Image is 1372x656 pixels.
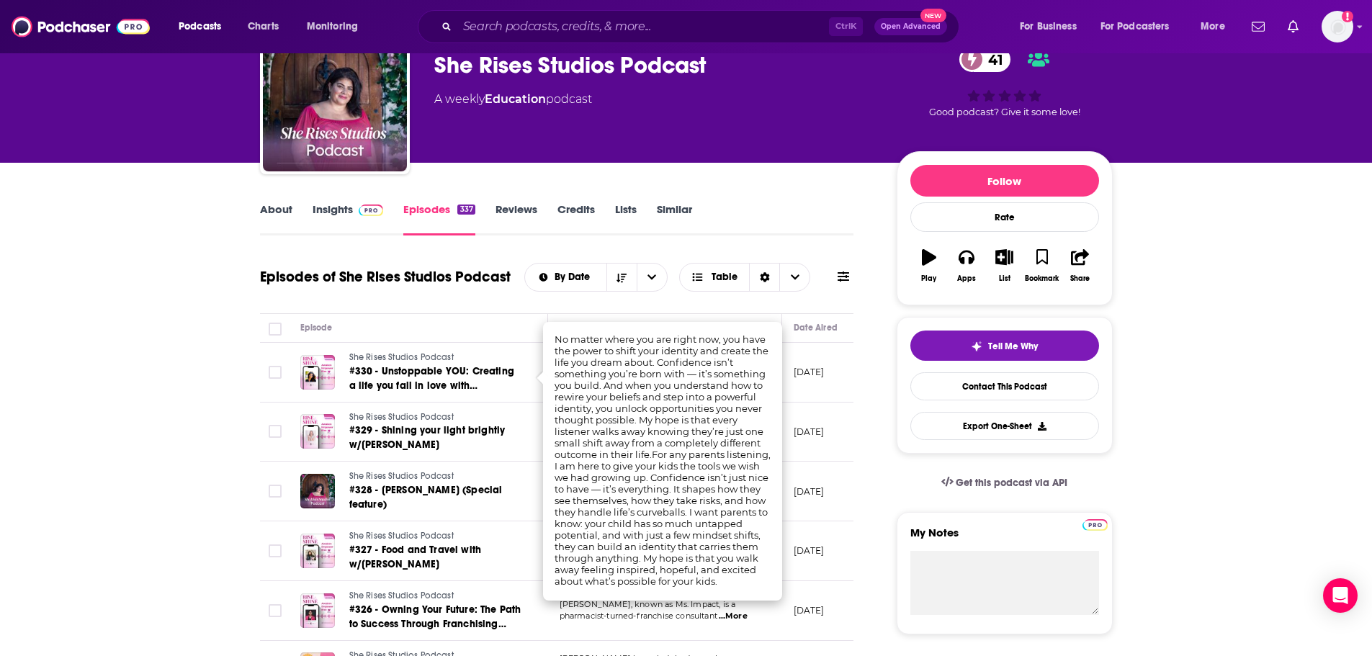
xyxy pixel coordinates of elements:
[403,202,475,235] a: Episodes337
[794,604,825,616] p: [DATE]
[1246,14,1270,39] a: Show notifications dropdown
[349,530,522,543] a: She Rises Studios Podcast
[1082,519,1108,531] img: Podchaser Pro
[956,477,1067,489] span: Get this podcast via API
[1010,15,1095,38] button: open menu
[1322,11,1353,42] span: Logged in as PTEPR25
[248,17,279,37] span: Charts
[524,263,668,292] h2: Choose List sort
[1023,240,1061,292] button: Bookmark
[999,274,1010,283] div: List
[971,341,982,352] img: tell me why sparkle
[349,590,522,603] a: She Rises Studios Podcast
[297,15,377,38] button: open menu
[555,333,771,587] span: No matter where you are right now, you have the power to shift your identity and create the life ...
[169,15,240,38] button: open menu
[1061,240,1098,292] button: Share
[1282,14,1304,39] a: Show notifications dropdown
[761,320,779,337] button: Column Actions
[349,412,454,422] span: She Rises Studios Podcast
[910,165,1099,197] button: Follow
[921,274,936,283] div: Play
[457,205,475,215] div: 337
[349,471,454,481] span: She Rises Studios Podcast
[560,319,606,336] div: Description
[260,202,292,235] a: About
[349,544,482,570] span: #327 - Food and Travel with w/[PERSON_NAME]
[930,465,1080,500] a: Get this podcast via API
[349,424,506,451] span: #329 - Shining your light brightly w/[PERSON_NAME]
[359,205,384,216] img: Podchaser Pro
[269,544,282,557] span: Toggle select row
[615,202,637,235] a: Lists
[349,364,522,393] a: #330 - Unstoppable YOU: Creating a life you fall in love with w/[PERSON_NAME]
[719,611,748,622] span: ...More
[349,603,522,632] a: #326 - Owning Your Future: The Path to Success Through Franchising w/[PERSON_NAME]
[1020,17,1077,37] span: For Business
[307,17,358,37] span: Monitoring
[829,17,863,36] span: Ctrl K
[1070,274,1090,283] div: Share
[349,483,522,512] a: #328 - [PERSON_NAME] (Special feature)
[349,411,522,424] a: She Rises Studios Podcast
[313,202,384,235] a: InsightsPodchaser Pro
[179,17,221,37] span: Podcasts
[349,484,503,511] span: #328 - [PERSON_NAME] (Special feature)
[794,319,838,336] div: Date Aired
[794,426,825,438] p: [DATE]
[496,202,537,235] a: Reviews
[1025,274,1059,283] div: Bookmark
[560,599,736,609] span: [PERSON_NAME], known as Ms. Impact, is a
[434,91,592,108] div: A weekly podcast
[1201,17,1225,37] span: More
[525,272,606,282] button: open menu
[431,10,973,43] div: Search podcasts, credits, & more...
[349,423,522,452] a: #329 - Shining your light brightly w/[PERSON_NAME]
[12,13,150,40] img: Podchaser - Follow, Share and Rate Podcasts
[260,268,511,286] h1: Episodes of She Rises Studios Podcast
[881,23,941,30] span: Open Advanced
[749,264,779,291] div: Sort Direction
[679,263,811,292] button: Choose View
[560,611,718,621] span: pharmacist-turned-franchise consultant
[712,272,737,282] span: Table
[557,202,595,235] a: Credits
[300,319,333,336] div: Episode
[263,27,407,171] img: She Rises Studios Podcast
[349,351,522,364] a: She Rises Studios Podcast
[349,543,522,572] a: #327 - Food and Travel with w/[PERSON_NAME]
[1091,15,1191,38] button: open menu
[1100,17,1170,37] span: For Podcasters
[349,590,454,601] span: She Rises Studios Podcast
[910,331,1099,361] button: tell me why sparkleTell Me Why
[349,603,521,644] span: #326 - Owning Your Future: The Path to Success Through Franchising w/[PERSON_NAME]
[349,470,522,483] a: She Rises Studios Podcast
[1082,517,1108,531] a: Pro website
[897,37,1113,127] div: 41Good podcast? Give it some love!
[555,272,595,282] span: By Date
[910,372,1099,400] a: Contact This Podcast
[910,526,1099,551] label: My Notes
[957,274,976,283] div: Apps
[794,366,825,378] p: [DATE]
[457,15,829,38] input: Search podcasts, credits, & more...
[349,365,514,406] span: #330 - Unstoppable YOU: Creating a life you fall in love with w/[PERSON_NAME]
[974,47,1010,72] span: 41
[349,531,454,541] span: She Rises Studios Podcast
[874,18,947,35] button: Open AdvancedNew
[985,240,1023,292] button: List
[794,485,825,498] p: [DATE]
[910,202,1099,232] div: Rate
[238,15,287,38] a: Charts
[349,352,454,362] span: She Rises Studios Podcast
[988,341,1038,352] span: Tell Me Why
[269,366,282,379] span: Toggle select row
[1191,15,1243,38] button: open menu
[794,544,825,557] p: [DATE]
[929,107,1080,117] span: Good podcast? Give it some love!
[1323,578,1358,613] div: Open Intercom Messenger
[1322,11,1353,42] img: User Profile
